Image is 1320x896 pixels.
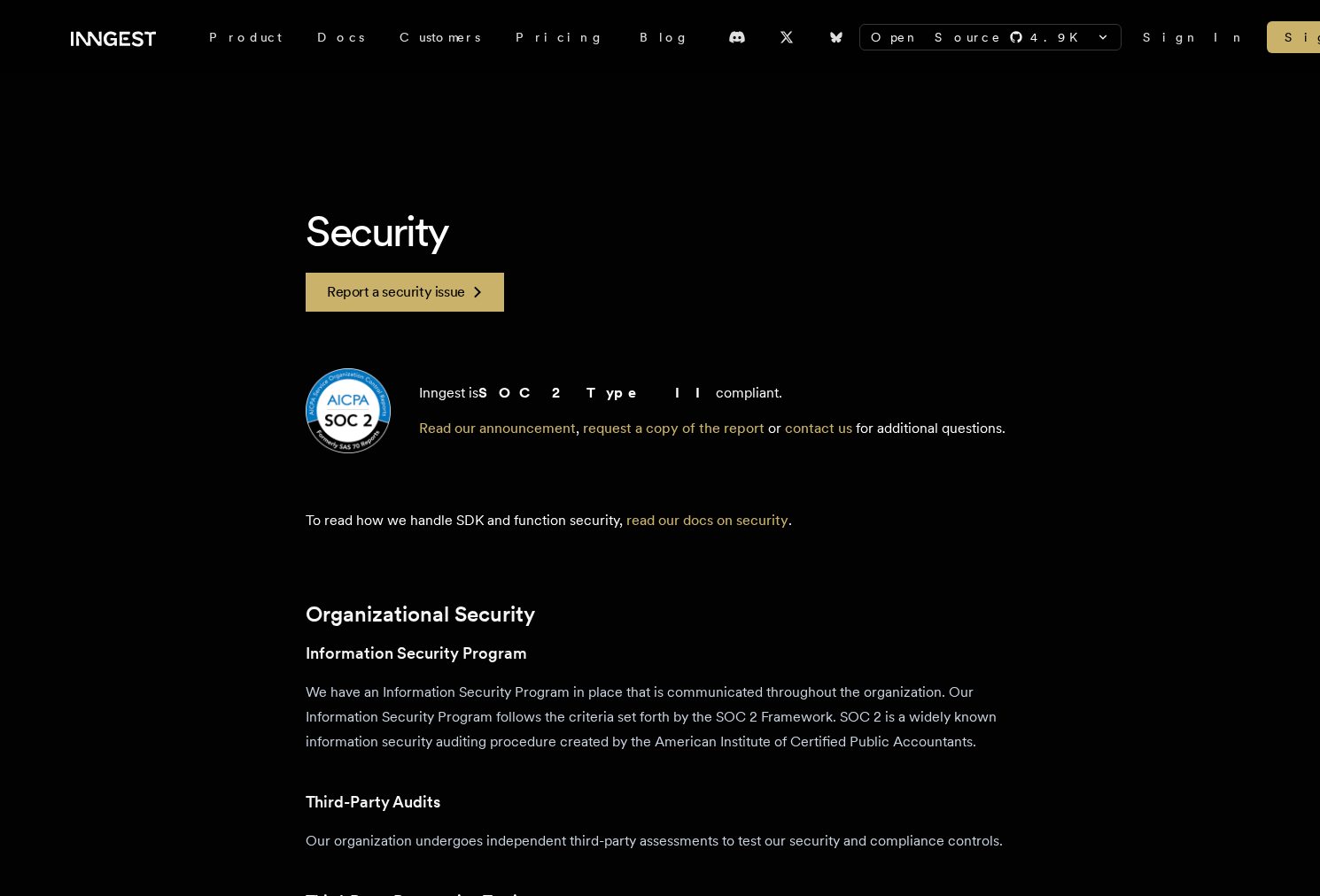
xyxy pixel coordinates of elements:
[306,790,1014,815] h3: Third-Party Audits
[1143,28,1246,46] a: Sign In
[785,420,852,436] a: contact us
[419,382,1006,404] p: Inngest is compliant.
[306,641,1014,666] h3: Information Security Program
[306,368,391,453] img: SOC 2
[306,829,1014,854] p: Our organization undergoes independent third-party assessments to test our security and complianc...
[583,420,765,436] a: request a copy of the report
[626,512,788,529] a: read our docs on security
[1030,28,1089,46] span: 4.9 K
[306,602,1014,627] h2: Organizational Security
[478,384,716,401] strong: SOC 2 Type II
[191,21,299,53] div: Product
[306,680,1014,754] p: We have an Information Security Program in place that is communicated throughout the organization...
[419,418,1006,439] p: , or for additional questions.
[718,23,757,51] a: Discord
[382,21,498,53] a: Customers
[498,21,622,53] a: Pricing
[622,21,707,53] a: Blog
[419,420,576,436] a: Read our announcement
[817,23,856,51] a: Bluesky
[306,204,1014,259] h1: Security
[299,21,382,53] a: Docs
[871,28,1002,46] span: Open Source
[306,510,1014,531] p: To read how we handle SDK and function security, .
[767,23,806,51] a: X
[306,273,504,312] a: Report a security issue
